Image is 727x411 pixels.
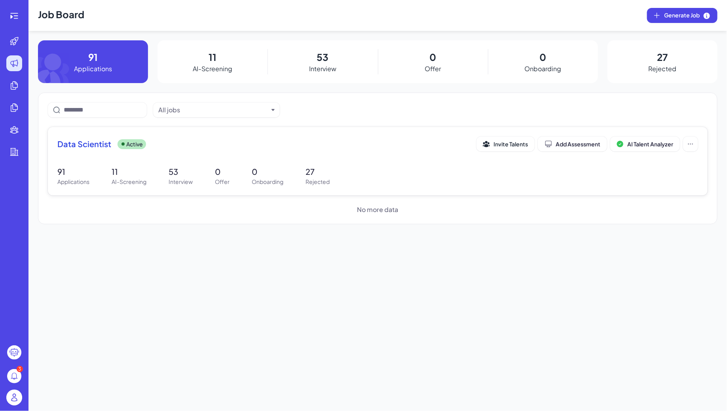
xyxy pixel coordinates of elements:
p: 27 [306,166,330,178]
div: 3 [17,366,23,372]
span: AI Talent Analyzer [627,140,673,148]
button: Generate Job [647,8,718,23]
p: Offer [215,178,230,186]
div: Add Assessment [545,140,600,148]
p: Offer [425,64,441,74]
p: Onboarding [252,178,283,186]
p: AI-Screening [193,64,232,74]
p: AI-Screening [112,178,146,186]
span: Generate Job [664,11,711,20]
span: Invite Talents [494,140,528,148]
p: 91 [57,166,89,178]
p: 11 [209,50,216,64]
p: Onboarding [524,64,561,74]
p: Rejected [648,64,676,74]
p: 53 [317,50,328,64]
p: 0 [252,166,283,178]
p: 27 [657,50,668,64]
img: user_logo.png [6,390,22,405]
span: Data Scientist [57,138,111,150]
p: Applications [74,64,112,74]
button: AI Talent Analyzer [610,136,680,152]
p: 53 [169,166,193,178]
button: Invite Talents [476,136,535,152]
p: 11 [112,166,146,178]
p: Applications [57,178,89,186]
button: Add Assessment [538,136,607,152]
p: Interview [309,64,336,74]
p: 0 [429,50,436,64]
button: All jobs [158,105,268,115]
span: No more data [357,205,399,214]
div: All jobs [158,105,180,115]
p: Rejected [306,178,330,186]
p: 0 [215,166,230,178]
p: Active [126,140,143,148]
p: Interview [169,178,193,186]
p: 0 [539,50,546,64]
p: 91 [88,50,98,64]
